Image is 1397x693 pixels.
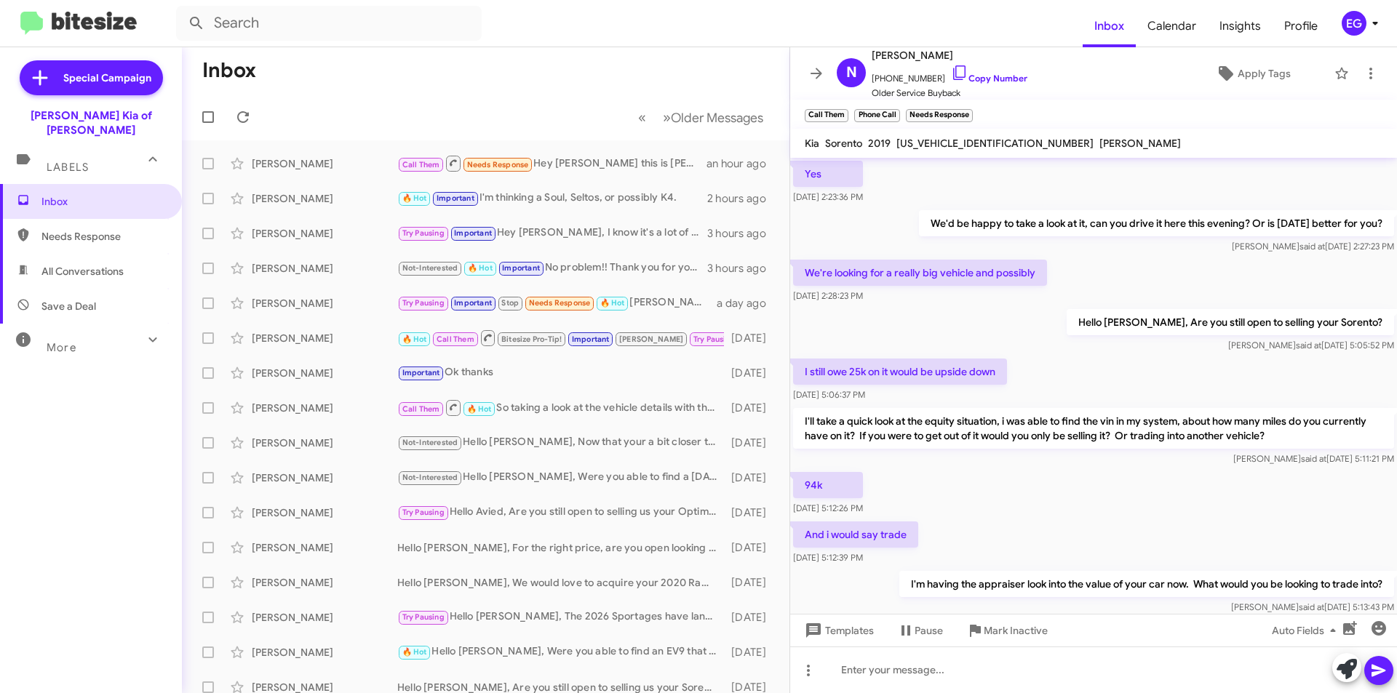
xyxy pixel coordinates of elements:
[397,225,707,241] div: Hey [PERSON_NAME], I know it's a lot of vehicles to sift through, but were you able to find a veh...
[402,647,427,657] span: 🔥 Hot
[919,210,1394,236] p: We'd be happy to take a look at it, can you drive it here this evening? Or is [DATE] better for you?
[20,60,163,95] a: Special Campaign
[793,191,863,202] span: [DATE] 2:23:36 PM
[724,470,778,485] div: [DATE]
[805,137,819,150] span: Kia
[707,156,778,171] div: an hour ago
[252,191,397,206] div: [PERSON_NAME]
[252,401,397,415] div: [PERSON_NAME]
[1231,601,1394,612] span: [PERSON_NAME] [DATE] 5:13:43 PM
[41,194,165,209] span: Inbox
[402,160,440,169] span: Call Them
[846,61,857,84] span: N
[397,329,724,347] div: Sounds good just let me know when works best for you!
[1329,11,1381,36] button: EG
[252,261,397,276] div: [PERSON_NAME]
[402,404,440,414] span: Call Them
[724,645,778,660] div: [DATE]
[402,228,445,238] span: Try Pausing
[707,191,778,206] div: 2 hours ago
[1099,137,1181,150] span: [PERSON_NAME]
[402,368,440,377] span: Important
[663,108,671,127] span: »
[252,156,397,171] div: [PERSON_NAME]
[252,645,397,660] div: [PERSON_NAME]
[793,552,863,563] span: [DATE] 5:12:39 PM
[397,575,724,590] div: Hello [PERSON_NAME], We would love to acquire your 2020 Ram 1500 for our pre owned lot. For the r...
[868,137,891,150] span: 2019
[402,298,445,308] span: Try Pausing
[793,358,1007,385] p: I still owe 25k on it would be upside down
[402,335,427,344] span: 🔥 Hot
[707,261,778,276] div: 3 hours ago
[252,610,397,625] div: [PERSON_NAME]
[454,298,492,308] span: Important
[63,71,151,85] span: Special Campaign
[1083,5,1136,47] a: Inbox
[693,335,736,344] span: Try Pausing
[872,86,1027,100] span: Older Service Buyback
[793,389,865,400] span: [DATE] 5:06:37 PM
[402,263,458,273] span: Not-Interested
[397,504,724,521] div: Hello Avied, Are you still open to selling us your Optima for the right price?
[1178,60,1327,87] button: Apply Tags
[1260,617,1353,644] button: Auto Fields
[717,296,778,311] div: a day ago
[468,263,493,273] span: 🔥 Hot
[41,264,124,279] span: All Conversations
[437,193,474,203] span: Important
[724,331,778,345] div: [DATE]
[47,341,76,354] span: More
[638,108,646,127] span: «
[501,298,519,308] span: Stop
[793,521,918,548] p: And i would say trade
[707,226,778,241] div: 3 hours ago
[202,59,256,82] h1: Inbox
[1232,241,1394,252] span: [PERSON_NAME] [DATE] 2:27:23 PM
[397,609,724,625] div: Hello [PERSON_NAME], The 2026 Sportages have landed! I took a look at your current Sportage, it l...
[572,335,610,344] span: Important
[1208,5,1273,47] a: Insights
[793,260,1047,286] p: We're looking for a really big vehicle and possibly
[454,228,492,238] span: Important
[252,366,397,380] div: [PERSON_NAME]
[47,161,89,174] span: Labels
[955,617,1059,644] button: Mark Inactive
[252,331,397,345] div: [PERSON_NAME]
[885,617,955,644] button: Pause
[397,295,717,311] div: [PERSON_NAME] we will be at [GEOGRAPHIC_DATA] around 10am
[724,366,778,380] div: [DATE]
[402,612,445,622] span: Try Pausing
[402,438,458,447] span: Not-Interested
[1067,309,1394,335] p: Hello [PERSON_NAME], Are you still open to selling your Sorento?
[629,103,655,132] button: Previous
[467,404,492,414] span: 🔥 Hot
[402,473,458,482] span: Not-Interested
[825,137,862,150] span: Sorento
[654,103,772,132] button: Next
[1136,5,1208,47] span: Calendar
[793,290,863,301] span: [DATE] 2:28:23 PM
[1233,453,1394,464] span: [PERSON_NAME] [DATE] 5:11:21 PM
[793,408,1394,449] p: I'll take a quick look at the equity situation, i was able to find the vin in my system, about ho...
[397,154,707,172] div: Hey [PERSON_NAME] this is [PERSON_NAME] we spoke the other day can u call me at [PHONE_NUMBER]
[793,161,863,187] p: Yes
[397,540,724,555] div: Hello [PERSON_NAME], For the right price, are you open looking to sell your Sportage?
[805,109,848,122] small: Call Them
[252,575,397,590] div: [PERSON_NAME]
[793,472,863,498] p: 94k
[724,610,778,625] div: [DATE]
[252,540,397,555] div: [PERSON_NAME]
[619,335,684,344] span: [PERSON_NAME]
[793,502,863,513] span: [DATE] 5:12:26 PM
[1238,60,1291,87] span: Apply Tags
[1273,5,1329,47] a: Profile
[402,193,427,203] span: 🔥 Hot
[899,571,1394,597] p: I'm having the appraiser look into the value of your car now. What would you be looking to trade ...
[1296,340,1321,350] span: said at
[1272,617,1342,644] span: Auto Fields
[1301,453,1326,464] span: said at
